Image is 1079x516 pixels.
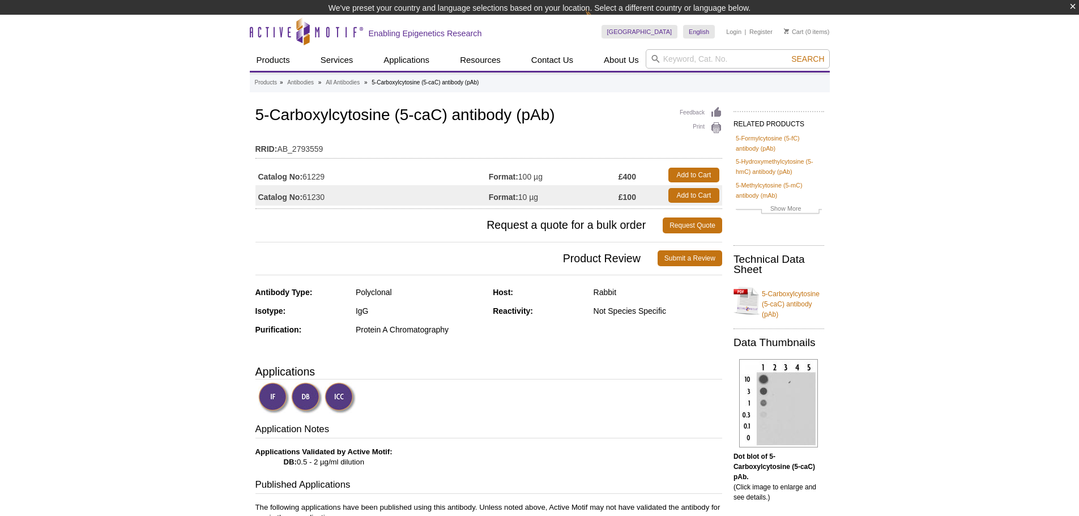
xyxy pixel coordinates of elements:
[255,78,277,88] a: Products
[668,188,719,203] a: Add to Cart
[733,338,824,348] h2: Data Thumbnails
[356,306,484,316] div: IgG
[733,282,824,319] a: 5-Carboxylcytosine (5-caC) antibody (pAb)
[258,192,303,202] strong: Catalog No:
[255,306,286,315] strong: Isotype:
[255,185,489,206] td: 61230
[489,172,518,182] strong: Format:
[594,287,722,297] div: Rabbit
[318,79,322,86] li: »
[658,250,722,266] a: Submit a Review
[736,133,822,153] a: 5-Formylcytosine (5-fC) antibody (pAb)
[784,28,789,34] img: Your Cart
[255,144,278,154] strong: RRID:
[255,363,722,380] h3: Applications
[788,54,828,64] button: Search
[493,288,513,297] strong: Host:
[749,28,773,36] a: Register
[733,254,824,275] h2: Technical Data Sheet
[255,447,722,467] p: 0.5 - 2 µg/ml dilution
[585,8,615,35] img: Change Here
[255,218,663,233] span: Request a quote for a bulk order
[255,250,658,266] span: Product Review
[255,137,722,155] td: AB_2793559
[489,165,619,185] td: 100 µg
[364,79,368,86] li: »
[733,111,824,131] h2: RELATED PRODUCTS
[594,306,722,316] div: Not Species Specific
[619,192,636,202] strong: £100
[668,168,719,182] a: Add to Cart
[680,106,722,119] a: Feedback
[326,78,360,88] a: All Antibodies
[255,478,722,494] h3: Published Applications
[745,25,747,39] li: |
[602,25,678,39] a: [GEOGRAPHIC_DATA]
[377,49,436,71] a: Applications
[255,106,722,126] h1: 5-Carboxylcytosine (5-caC) antibody (pAb)
[791,54,824,63] span: Search
[287,78,314,88] a: Antibodies
[663,218,722,233] a: Request Quote
[369,28,482,39] h2: Enabling Epigenetics Research
[255,423,722,438] h3: Application Notes
[739,359,818,447] img: 5-Carboxylcytosine (5-caC) antibody (pAb) tested by dot blot analysis.
[255,165,489,185] td: 61229
[493,306,533,315] strong: Reactivity:
[736,156,822,177] a: 5-Hydroxymethylcytosine (5-hmC) antibody (pAb)
[356,325,484,335] div: Protein A Chromatography
[258,172,303,182] strong: Catalog No:
[255,325,302,334] strong: Purification:
[325,382,356,413] img: Immunocytochemistry Validated
[255,288,313,297] strong: Antibody Type:
[372,79,479,86] li: 5-Carboxylcytosine (5-caC) antibody (pAb)
[250,49,297,71] a: Products
[597,49,646,71] a: About Us
[726,28,741,36] a: Login
[784,28,804,36] a: Cart
[489,185,619,206] td: 10 µg
[733,453,815,481] b: Dot blot of 5-Carboxylcytosine (5-caC) pAb.
[258,382,289,413] img: Immunofluorescence Validated
[255,447,393,456] b: Applications Validated by Active Motif:
[489,192,518,202] strong: Format:
[736,180,822,201] a: 5-Methylcytosine (5-mC) antibody (mAb)
[314,49,360,71] a: Services
[284,458,297,466] strong: DB:
[453,49,507,71] a: Resources
[784,25,830,39] li: (0 items)
[524,49,580,71] a: Contact Us
[733,451,824,502] p: (Click image to enlarge and see details.)
[356,287,484,297] div: Polyclonal
[680,122,722,134] a: Print
[291,382,322,413] img: Dot Blot Validated
[619,172,636,182] strong: £400
[683,25,715,39] a: English
[280,79,283,86] li: »
[646,49,830,69] input: Keyword, Cat. No.
[736,203,822,216] a: Show More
